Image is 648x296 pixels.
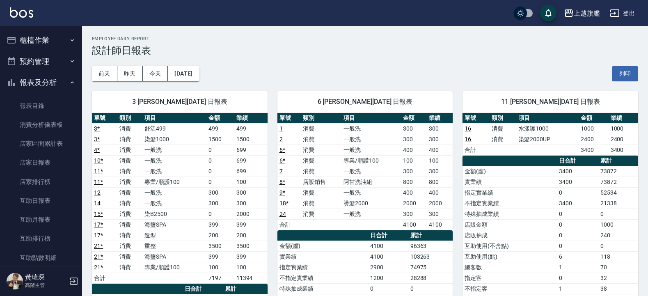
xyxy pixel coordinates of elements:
td: 399 [206,251,234,262]
td: 100 [206,262,234,273]
td: 0 [206,166,234,177]
td: 300 [206,187,234,198]
table: a dense table [92,113,268,284]
a: 店家日報表 [3,153,79,172]
td: 0 [206,177,234,187]
td: 300 [401,123,427,134]
td: 消費 [117,166,143,177]
td: 0 [557,187,598,198]
td: 消費 [301,134,341,145]
td: 3500 [234,241,268,251]
button: 列印 [612,66,638,81]
td: 一般洗 [142,187,206,198]
td: 300 [401,134,427,145]
td: 金額(虛) [463,166,556,177]
td: 0 [557,209,598,219]
td: 一般洗 [341,209,401,219]
td: 699 [234,166,268,177]
td: 70 [598,262,638,273]
td: 300 [427,123,453,134]
td: 3400 [579,145,608,155]
td: 11394 [234,273,268,283]
a: 2 [279,136,283,142]
table: a dense table [463,113,638,156]
td: 特殊抽成業績 [277,283,368,294]
td: 0 [206,145,234,155]
td: 300 [401,166,427,177]
button: 上越旗艦 [561,5,603,22]
th: 金額 [401,113,427,124]
td: 消費 [117,187,143,198]
th: 日合計 [557,156,598,166]
td: 2000 [234,209,268,219]
td: 699 [234,145,268,155]
h5: 黃瑋琛 [25,273,67,282]
td: 一般洗 [341,166,401,177]
td: 合計 [92,273,117,283]
h3: 設計師日報表 [92,45,638,56]
td: 消費 [117,134,143,145]
td: 118 [598,251,638,262]
td: 2400 [609,134,638,145]
td: 399 [206,219,234,230]
td: 4100 [401,219,427,230]
td: 2400 [579,134,608,145]
a: 16 [465,136,471,142]
a: 互助日報表 [3,191,79,210]
td: 染B2500 [142,209,206,219]
a: 24 [279,211,286,217]
td: 0 [206,155,234,166]
td: 73872 [598,177,638,187]
td: 0 [598,209,638,219]
button: 前天 [92,66,117,81]
td: 一般洗 [142,166,206,177]
td: 消費 [301,187,341,198]
td: 店販銷售 [301,177,341,187]
td: 300 [206,198,234,209]
td: 消費 [301,145,341,155]
span: 3 [PERSON_NAME][DATE] 日報表 [102,98,258,106]
td: 0 [557,241,598,251]
td: 海鹽SPA [142,219,206,230]
td: 指定客 [463,273,556,283]
th: 累計 [598,156,638,166]
td: 100 [234,177,268,187]
td: 重整 [142,241,206,251]
td: 消費 [117,145,143,155]
td: 1500 [234,134,268,145]
td: 73872 [598,166,638,177]
td: 指定實業績 [463,187,556,198]
td: 2000 [401,198,427,209]
td: 消費 [117,241,143,251]
td: 100 [234,262,268,273]
td: 舒活499 [142,123,206,134]
th: 日合計 [183,284,223,294]
td: 1000 [609,123,638,134]
a: 互助月報表 [3,210,79,229]
td: 造型 [142,230,206,241]
td: 4100 [368,241,408,251]
td: 800 [427,177,453,187]
td: 店販抽成 [463,230,556,241]
td: 一般洗 [341,187,401,198]
td: 一般洗 [341,134,401,145]
td: 消費 [301,123,341,134]
td: 0 [206,209,234,219]
td: 399 [234,251,268,262]
button: save [540,5,556,21]
th: 金額 [206,113,234,124]
td: 7197 [206,273,234,283]
td: 300 [427,134,453,145]
th: 單號 [463,113,490,124]
td: 實業績 [277,251,368,262]
td: 1500 [206,134,234,145]
td: 海鹽SPA [142,251,206,262]
td: 499 [206,123,234,134]
td: 消費 [117,219,143,230]
td: 1000 [579,123,608,134]
th: 金額 [579,113,608,124]
td: 消費 [117,177,143,187]
td: 染髮1000 [142,134,206,145]
td: 38 [598,283,638,294]
td: 總客數 [463,262,556,273]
